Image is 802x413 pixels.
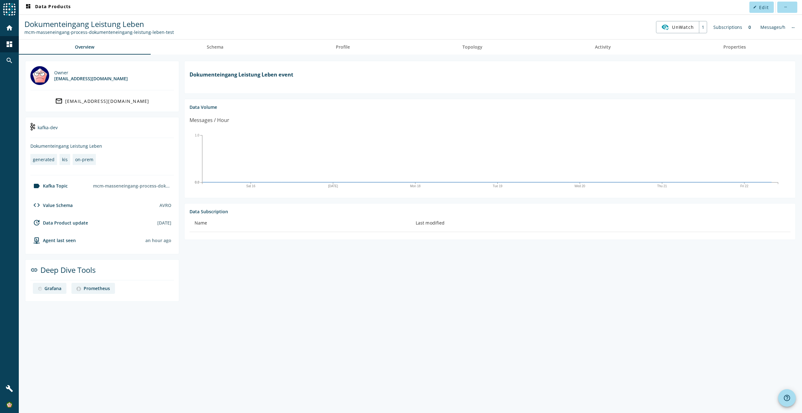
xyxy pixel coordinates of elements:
[745,21,754,33] div: 0
[656,21,699,33] button: UnWatch
[33,283,66,294] a: deep dive imageGrafana
[410,184,421,188] text: Mon 18
[710,21,745,33] div: Subscriptions
[6,57,13,64] mat-icon: search
[44,285,61,291] div: Grafana
[190,71,790,78] h1: Dokumenteingang Leistung Leben event
[33,219,40,226] mat-icon: update
[575,184,586,188] text: Wed 20
[24,3,71,11] span: Data Products
[699,21,707,33] div: 1
[493,184,503,188] text: Tue 19
[462,45,482,49] span: Topology
[24,3,32,11] mat-icon: dashboard
[54,70,128,76] div: Owner
[595,45,611,49] span: Activity
[6,24,13,32] mat-icon: home
[30,66,49,85] img: mbx_301492@mobi.ch
[30,265,174,280] div: Deep Dive Tools
[38,287,42,291] img: deep dive image
[30,143,174,149] div: Dokumenteingang Leistung Leben
[190,209,790,214] div: Data Subscription
[30,182,68,190] div: Kafka Topic
[757,21,789,33] div: Messages/h
[71,283,115,294] a: deep dive imagePrometheus
[65,98,149,104] div: [EMAIL_ADDRESS][DOMAIN_NAME]
[75,45,94,49] span: Overview
[723,45,746,49] span: Properties
[33,156,55,162] div: generated
[54,76,128,82] div: [EMAIL_ADDRESS][DOMAIN_NAME]
[30,236,76,244] div: agent-env-test
[672,22,694,33] span: UnWatch
[207,45,223,49] span: Schema
[411,214,790,232] th: Last modified
[30,122,174,138] div: kafka-dev
[55,97,63,105] mat-icon: mail_outline
[30,123,35,130] img: kafka-dev
[759,4,769,10] span: Edit
[84,285,110,291] div: Prometheus
[336,45,350,49] span: Profile
[749,2,774,13] button: Edit
[190,104,790,110] div: Data Volume
[157,220,171,226] div: [DATE]
[75,156,93,162] div: on-prem
[30,201,73,209] div: Value Schema
[6,40,13,48] mat-icon: dashboard
[76,287,81,291] img: deep dive image
[657,184,667,188] text: Thu 21
[190,214,411,232] th: Name
[784,5,787,9] mat-icon: more_horiz
[33,201,40,209] mat-icon: code
[30,95,174,107] a: [EMAIL_ADDRESS][DOMAIN_NAME]
[789,21,798,33] div: No information
[195,180,199,184] text: 0.0
[190,116,229,124] div: Messages / Hour
[33,182,40,190] mat-icon: label
[783,394,791,402] mat-icon: help_outline
[753,5,757,9] mat-icon: edit
[62,156,68,162] div: kis
[30,219,88,226] div: Data Product update
[24,29,174,35] div: Kafka Topic: mcm-masseneingang-process-dokumenteneingang-leistung-leben-test
[91,180,174,191] div: mcm-masseneingang-process-dokumenteneingang-leistung-leben-test
[195,133,199,137] text: 1.0
[3,3,16,16] img: spoud-logo.svg
[6,402,13,408] img: df3a2c00d7f1025ea8f91671640e3a84
[159,202,171,208] div: AVRO
[246,184,255,188] text: Sat 16
[740,184,748,188] text: Fri 22
[22,2,73,13] button: Data Products
[328,184,338,188] text: [DATE]
[30,266,38,274] mat-icon: link
[6,385,13,392] mat-icon: build
[145,237,171,243] div: Agents typically reports every 15min to 1h
[24,19,144,29] span: Dokumenteingang Leistung Leben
